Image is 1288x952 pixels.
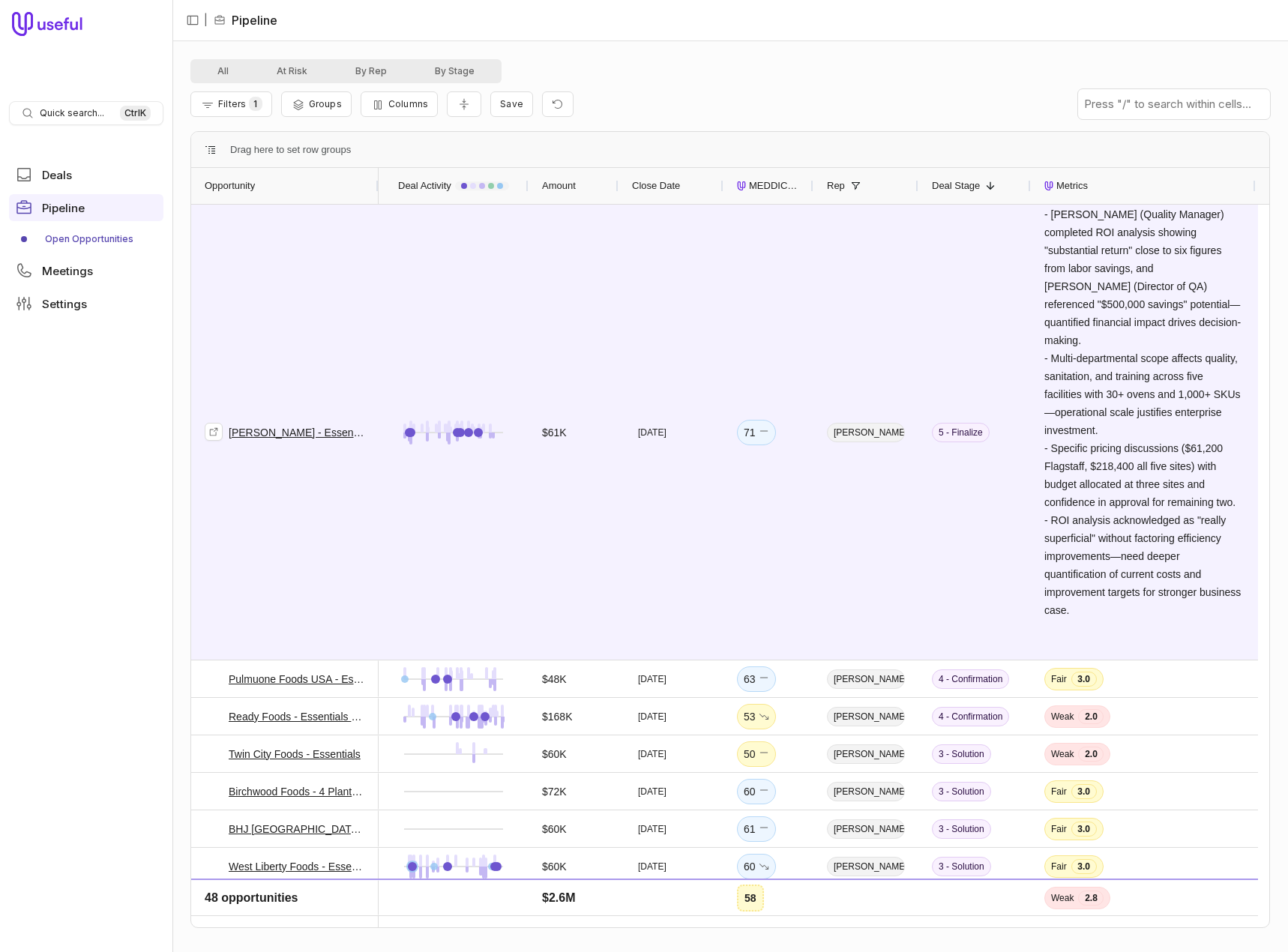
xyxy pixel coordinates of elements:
span: 5 - Finalize [932,423,990,442]
span: 3 - Solution [932,782,991,801]
div: $60K [542,820,567,838]
span: Rep [827,177,845,195]
span: Opportunity [205,177,255,195]
time: [DATE] [638,427,666,439]
span: Save [500,98,523,109]
div: Pipeline submenu [9,227,163,251]
span: 2.0 [1078,709,1104,724]
div: $60K [542,858,567,876]
span: 3 - Solution [932,894,991,914]
div: Row Groups [230,141,351,159]
span: [PERSON_NAME] [827,894,905,914]
a: Pulmuone Foods USA - Essential (1 Site) [229,670,365,688]
span: MEDDICC Score [749,177,800,195]
div: 61 [744,820,769,838]
span: 3.0 [1071,859,1097,874]
span: 3.0 [1071,784,1097,799]
span: Groups [309,98,342,109]
div: $48K [542,670,567,688]
time: [DATE] [638,673,666,685]
div: $72K [542,783,567,801]
button: Create a new saved view [490,91,533,117]
a: BHJ [GEOGRAPHIC_DATA] - Multi-Site Essentials [229,820,365,838]
a: [PERSON_NAME] - Essential (1->5 sites) [229,424,365,442]
span: [PERSON_NAME] [827,423,905,442]
a: Open Opportunities [9,227,163,251]
span: No change [759,783,769,801]
span: [PERSON_NAME] [827,857,905,876]
input: Press "/" to search within cells... [1078,89,1270,119]
span: No change [759,670,769,688]
div: 60 [744,895,769,913]
span: [PERSON_NAME] [827,707,905,726]
span: Drag here to set row groups [230,141,351,159]
span: Weak [1051,711,1074,723]
time: [DATE] [638,898,666,910]
span: [PERSON_NAME] [827,782,905,801]
a: Ready Foods - Essentials (4 Sites), Supplier [229,708,365,726]
div: $77K [542,895,567,913]
span: Meetings [42,265,93,277]
span: Fair [1051,786,1067,798]
a: Birchwood Foods - 4 Plant Essentials [229,783,365,801]
div: 71 [744,424,769,442]
button: All [193,62,253,80]
span: 3 - Solution [932,744,991,764]
button: Reset view [542,91,574,118]
span: No change [759,820,769,838]
a: Settings [9,290,163,317]
div: $61K [542,424,567,442]
span: Pipeline [42,202,85,214]
a: Deals [9,161,163,188]
span: Amount [542,177,576,195]
time: [DATE] [638,861,666,873]
span: 3 - Solution [932,819,991,839]
span: 3 - Solution [932,857,991,876]
div: $168K [542,708,572,726]
a: Meetings [9,257,163,284]
div: MEDDICC Score [737,168,800,204]
button: Columns [361,91,438,117]
span: Deal Stage [932,177,980,195]
span: 2.0 [1078,747,1104,762]
span: No change [759,424,769,442]
span: Columns [388,98,428,109]
time: [DATE] [638,711,666,723]
span: Close Date [632,177,680,195]
button: Collapse sidebar [181,9,204,31]
button: Filter Pipeline [190,91,272,117]
button: Group Pipeline [281,91,352,117]
div: Metrics [1044,168,1242,204]
button: By Stage [411,62,499,80]
div: 60 [744,858,769,876]
button: Collapse all rows [447,91,481,118]
span: No change [759,745,769,763]
a: Pipeline [9,194,163,221]
span: [PERSON_NAME] [827,669,905,689]
span: 4 - Confirmation [932,669,1009,689]
div: $60K [542,745,567,763]
kbd: Ctrl K [120,106,151,121]
span: 1 [249,97,262,111]
li: Pipeline [214,11,277,29]
span: [PERSON_NAME] [827,819,905,839]
button: At Risk [253,62,331,80]
time: [DATE] [638,748,666,760]
span: Deal Activity [398,177,451,195]
a: Standard Process - Supplier, Essential [229,895,365,913]
span: Filters [218,98,246,109]
div: 53 [744,708,769,726]
time: [DATE] [638,823,666,835]
span: | [204,11,208,29]
span: Fair [1051,673,1067,685]
span: 3.0 [1071,672,1097,687]
div: 50 [744,745,769,763]
span: Fair [1051,823,1067,835]
span: - [PERSON_NAME] (Quality Manager) completed ROI analysis showing "substantial return" close to si... [1044,208,1244,616]
span: Fair [1051,898,1067,910]
span: [PERSON_NAME] [827,744,905,764]
span: Quick search... [40,107,104,119]
div: 63 [744,670,769,688]
span: 3.0 [1071,897,1097,912]
span: Fair [1051,861,1067,873]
